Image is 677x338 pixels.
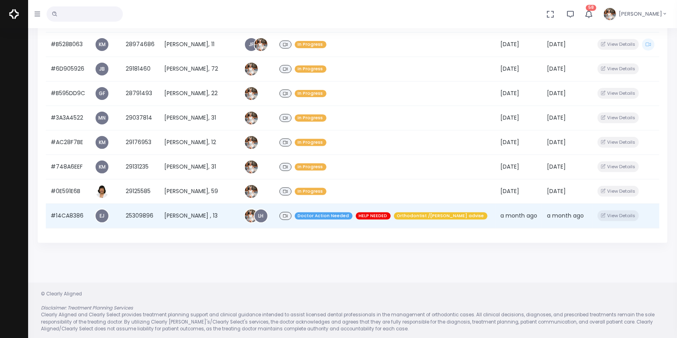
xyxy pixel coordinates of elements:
[121,57,159,81] td: 29181460
[500,40,519,48] span: [DATE]
[295,41,326,49] span: In Progress
[41,305,133,311] em: Disclaimer: Treatment Planning Services
[356,212,391,220] span: HELP NEEDED
[547,89,566,97] span: [DATE]
[121,204,159,228] td: 25309896
[597,161,639,172] button: View Details
[159,106,239,130] td: [PERSON_NAME], 31
[547,212,584,220] span: a month ago
[159,32,239,57] td: [PERSON_NAME], 11
[159,81,239,106] td: [PERSON_NAME], 22
[500,138,519,146] span: [DATE]
[295,114,326,122] span: In Progress
[603,7,617,21] img: Header Avatar
[46,204,90,228] td: #14CA8386
[46,130,90,155] td: #AC28F7BE
[33,291,672,333] div: © Clearly Aligned Clearly Aligned and Clearly Select provides treatment planning support and clin...
[547,40,566,48] span: [DATE]
[46,106,90,130] td: #3A3A4522
[96,87,108,100] a: GF
[597,88,639,99] button: View Details
[597,137,639,148] button: View Details
[121,130,159,155] td: 29176953
[547,138,566,146] span: [DATE]
[159,155,239,179] td: [PERSON_NAME], 31
[597,186,639,197] button: View Details
[597,210,639,221] button: View Details
[121,81,159,106] td: 28791493
[500,187,519,195] span: [DATE]
[500,89,519,97] span: [DATE]
[547,114,566,122] span: [DATE]
[9,6,19,22] img: Logo Horizontal
[159,179,239,204] td: [PERSON_NAME], 59
[500,212,537,220] span: a month ago
[597,63,639,74] button: View Details
[597,39,639,50] button: View Details
[96,136,108,149] a: KM
[121,32,159,57] td: 28974686
[96,161,108,173] a: KM
[96,112,108,124] a: MN
[121,155,159,179] td: 29131235
[245,38,258,51] a: JF
[295,90,326,98] span: In Progress
[295,65,326,73] span: In Progress
[547,65,566,73] span: [DATE]
[96,210,108,222] a: EJ
[500,114,519,122] span: [DATE]
[96,63,108,75] a: JB
[597,112,639,123] button: View Details
[295,188,326,195] span: In Progress
[547,163,566,171] span: [DATE]
[121,179,159,204] td: 29125585
[500,163,519,171] span: [DATE]
[96,38,108,51] a: KM
[394,212,487,220] span: Orthodontist /[PERSON_NAME] advise
[295,139,326,147] span: In Progress
[255,210,267,222] a: LH
[159,57,239,81] td: [PERSON_NAME], 72
[295,163,326,171] span: In Progress
[547,187,566,195] span: [DATE]
[121,106,159,130] td: 29037814
[46,179,90,204] td: #0E591E6B
[46,32,90,57] td: #B528B063
[295,212,353,220] span: Doctor Action Needed
[46,81,90,106] td: #B595DD9C
[46,155,90,179] td: #748A6EEF
[619,10,662,18] span: [PERSON_NAME]
[46,57,90,81] td: #6D905926
[159,130,239,155] td: [PERSON_NAME], 12
[159,204,239,228] td: [PERSON_NAME] , 13
[500,65,519,73] span: [DATE]
[586,5,596,11] span: 58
